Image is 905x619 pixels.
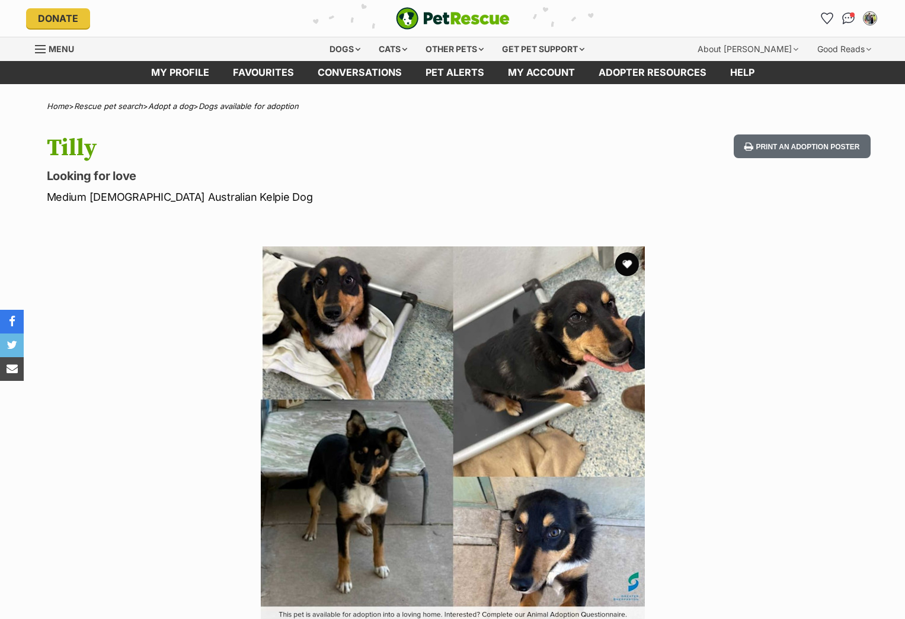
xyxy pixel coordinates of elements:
[587,61,718,84] a: Adopter resources
[417,37,492,61] div: Other pets
[221,61,306,84] a: Favourites
[818,9,880,28] ul: Account quick links
[842,12,855,24] img: chat-41dd97257d64d25036548639549fe6c8038ab92f7586957e7f3b1b290dea8141.svg
[734,134,870,159] button: Print an adoption poster
[396,7,510,30] a: PetRescue
[139,61,221,84] a: My profile
[321,37,369,61] div: Dogs
[47,168,548,184] p: Looking for love
[689,37,807,61] div: About [PERSON_NAME]
[148,101,193,111] a: Adopt a dog
[35,37,82,59] a: Menu
[74,101,143,111] a: Rescue pet search
[47,189,548,205] p: Medium [DEMOGRAPHIC_DATA] Australian Kelpie Dog
[47,134,548,162] h1: Tilly
[17,102,888,111] div: > > >
[615,252,639,276] button: favourite
[494,37,593,61] div: Get pet support
[49,44,74,54] span: Menu
[414,61,496,84] a: Pet alerts
[809,37,880,61] div: Good Reads
[47,101,69,111] a: Home
[818,9,837,28] a: Favourites
[861,9,880,28] button: My account
[26,8,90,28] a: Donate
[864,12,876,24] img: Michelle Wyatt profile pic
[396,7,510,30] img: logo-e224e6f780fb5917bec1dbf3a21bbac754714ae5b6737aabdf751b685950b380.svg
[306,61,414,84] a: conversations
[199,101,299,111] a: Dogs available for adoption
[839,9,858,28] a: Conversations
[496,61,587,84] a: My account
[718,61,766,84] a: Help
[370,37,415,61] div: Cats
